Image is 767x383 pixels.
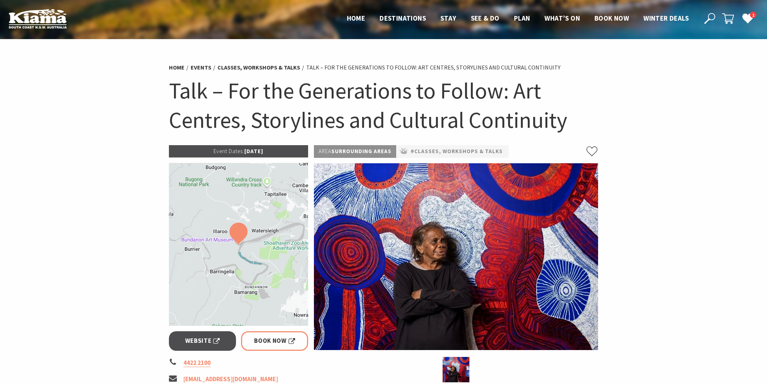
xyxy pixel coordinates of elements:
[471,14,499,22] span: See & Do
[411,147,503,156] a: #Classes, Workshops & Talks
[185,336,220,346] span: Website
[380,14,426,22] span: Destinations
[643,14,689,22] span: Winter Deals
[750,12,756,18] span: 1
[213,148,244,155] span: Event Dates:
[314,145,396,158] p: Surrounding Areas
[191,64,211,71] a: Events
[514,14,530,22] span: Plan
[169,331,236,350] a: Website
[440,14,456,22] span: Stay
[9,9,67,29] img: Kiama Logo
[544,14,580,22] span: What’s On
[319,148,331,155] span: Area
[306,63,560,72] li: Talk – For the Generations to Follow: Art Centres, Storylines and Cultural Continuity
[183,359,211,367] a: 4422 2100
[340,13,696,25] nav: Main Menu
[443,357,469,382] img: Betty Pumani Kuntiwa stands in front of her large scale painting
[169,64,185,71] a: Home
[347,14,365,22] span: Home
[314,163,598,350] img: Betty Pumani Kuntiwa stands in front of her large scale painting
[254,336,295,346] span: Book Now
[742,13,753,24] a: 1
[169,76,598,134] h1: Talk – For the Generations to Follow: Art Centres, Storylines and Cultural Continuity
[169,145,308,157] p: [DATE]
[241,331,308,350] a: Book Now
[217,64,300,71] a: Classes, Workshops & Talks
[594,14,629,22] span: Book now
